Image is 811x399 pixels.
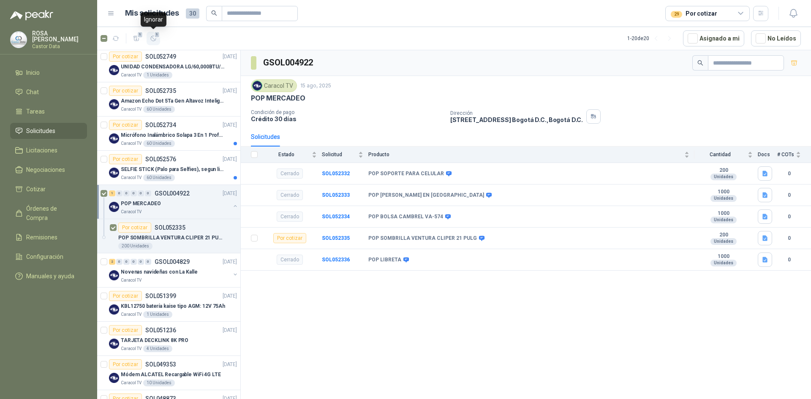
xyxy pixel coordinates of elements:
[121,131,226,139] p: Micrófono Inalámbrico Solapa 3 En 1 Profesional F11-2 X2
[121,311,142,318] p: Caracol TV
[123,190,130,196] div: 0
[125,7,179,19] h1: Mis solicitudes
[322,235,350,241] a: SOL052335
[627,32,676,45] div: 1 - 20 de 20
[10,84,87,100] a: Chat
[118,243,152,250] div: 200 Unidades
[777,170,801,178] b: 0
[777,234,801,242] b: 0
[10,142,87,158] a: Licitaciones
[273,233,306,243] div: Por cotizar
[109,257,239,284] a: 2 0 0 0 0 0 GSOL004829[DATE] Company LogoNovenas navideñas con La KalleCaracol TV
[109,133,119,144] img: Company Logo
[263,152,310,157] span: Estado
[277,255,303,265] div: Cerrado
[368,214,443,220] b: POP BOLSA CAMBREL VA-574
[710,260,737,266] div: Unidades
[121,72,142,79] p: Caracol TV
[130,32,143,45] button: 1
[10,10,53,20] img: Logo peakr
[109,270,119,280] img: Company Logo
[109,120,142,130] div: Por cotizar
[26,126,55,136] span: Solicitudes
[121,209,142,215] p: Caracol TV
[109,99,119,109] img: Company Logo
[109,291,142,301] div: Por cotizar
[777,256,801,264] b: 0
[145,327,176,333] p: SOL051236
[223,361,237,369] p: [DATE]
[143,140,175,147] div: 60 Unidades
[118,223,151,233] div: Por cotizar
[109,304,119,315] img: Company Logo
[97,117,240,151] a: Por cotizarSOL052734[DATE] Company LogoMicrófono Inalámbrico Solapa 3 En 1 Profesional F11-2 X2Ca...
[694,167,753,174] b: 200
[145,259,151,265] div: 0
[263,56,314,69] h3: GSOL004922
[97,48,240,82] a: Por cotizarSOL052749[DATE] Company LogoUNIDAD CONDENSADORA LG/60,000BTU/220V/R410A: ICaracol TV1 ...
[777,147,811,163] th: # COTs
[97,322,240,356] a: Por cotizarSOL051236[DATE] Company LogoTARJETA DECKLINK 8K PROCaracol TV4 Unidades
[97,356,240,390] a: Por cotizarSOL049353[DATE] Company LogoMódem ALCATEL Recargable WiFi 4G LTECaracol TV10 Unidades
[26,233,57,242] span: Remisiones
[694,147,758,163] th: Cantidad
[10,201,87,226] a: Órdenes de Compra
[154,31,160,38] span: 1
[109,65,119,75] img: Company Logo
[710,174,737,180] div: Unidades
[26,185,46,194] span: Cotizar
[145,54,176,60] p: SOL052749
[710,217,737,223] div: Unidades
[368,257,401,263] b: POP LIBRETA
[121,106,142,113] p: Caracol TV
[223,326,237,334] p: [DATE]
[26,252,63,261] span: Configuración
[116,190,122,196] div: 0
[322,257,350,263] a: SOL052336
[251,115,444,122] p: Crédito 30 días
[26,165,65,174] span: Negociaciones
[143,311,172,318] div: 1 Unidades
[277,212,303,222] div: Cerrado
[697,60,703,66] span: search
[138,190,144,196] div: 0
[694,210,753,217] b: 1000
[777,191,801,199] b: 0
[109,52,142,62] div: Por cotizar
[138,259,144,265] div: 0
[155,225,185,231] p: SOL052335
[121,174,142,181] p: Caracol TV
[32,44,87,49] p: Castor Data
[26,68,40,77] span: Inicio
[145,293,176,299] p: SOL051399
[121,302,225,310] p: KBL12750 batería kaise tipo AGM: 12V 75Ah
[10,123,87,139] a: Solicitudes
[109,188,239,215] a: 1 0 0 0 0 0 GSOL004922[DATE] Company LogoPOP MERCADEOCaracol TV
[223,121,237,129] p: [DATE]
[751,30,801,46] button: No Leídos
[758,147,777,163] th: Docs
[223,258,237,266] p: [DATE]
[145,190,151,196] div: 0
[97,82,240,117] a: Por cotizarSOL052735[DATE] Company LogoAmazon Echo Dot 5Ta Gen Altavoz Inteligente Alexa AzulCara...
[694,253,753,260] b: 1000
[322,192,350,198] a: SOL052333
[121,371,221,379] p: Módem ALCATEL Recargable WiFi 4G LTE
[109,259,115,265] div: 2
[368,192,484,199] b: POP [PERSON_NAME] EN [GEOGRAPHIC_DATA]
[263,147,322,163] th: Estado
[109,373,119,383] img: Company Logo
[143,345,172,352] div: 4 Unidades
[368,147,694,163] th: Producto
[10,268,87,284] a: Manuales y ayuda
[143,106,175,113] div: 60 Unidades
[109,325,142,335] div: Por cotizar
[109,168,119,178] img: Company Logo
[10,229,87,245] a: Remisiones
[777,152,794,157] span: # COTs
[277,168,303,179] div: Cerrado
[116,259,122,265] div: 0
[251,132,280,141] div: Solicitudes
[694,189,753,195] b: 1000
